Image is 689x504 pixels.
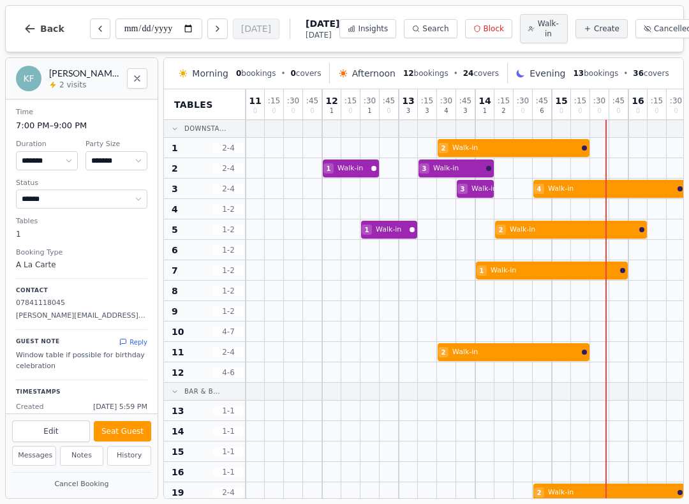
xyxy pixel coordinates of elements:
[574,97,586,105] span: : 15
[233,19,279,39] button: [DATE]
[172,325,184,338] span: 10
[268,97,280,105] span: : 15
[491,265,618,276] span: Walk-in
[16,178,147,189] dt: Status
[213,184,244,194] span: 2 - 4
[530,67,565,80] span: Evening
[306,30,339,40] span: [DATE]
[16,216,147,227] dt: Tables
[16,119,147,132] dd: 7:00 PM – 9:00 PM
[306,17,339,30] span: [DATE]
[548,487,675,498] span: Walk-in
[13,13,75,44] button: Back
[655,108,658,114] span: 0
[291,108,295,114] span: 0
[16,107,147,118] dt: Time
[403,69,414,78] span: 12
[623,68,628,78] span: •
[337,163,369,174] span: Walk-in
[521,108,524,114] span: 0
[463,68,499,78] span: covers
[16,298,147,309] p: 07841118045
[16,311,147,322] p: [PERSON_NAME][EMAIL_ADDRESS][DOMAIN_NAME]
[16,350,147,373] p: Window table if possible for birthday celebration
[172,142,178,154] span: 1
[540,108,544,114] span: 6
[483,108,487,114] span: 1
[452,347,579,358] span: Walk-in
[172,223,178,236] span: 5
[119,337,147,347] button: Reply
[16,402,44,413] span: Created
[478,96,491,105] span: 14
[16,388,147,397] p: Timestamps
[441,348,446,357] span: 2
[272,108,276,114] span: 0
[172,162,178,175] span: 2
[172,264,178,277] span: 7
[49,67,119,80] h2: [PERSON_NAME] Finchett
[213,487,244,498] span: 2 - 4
[59,80,86,90] span: 2 visits
[358,24,388,34] span: Insights
[365,225,369,235] span: 1
[127,68,147,89] button: Close
[213,426,244,436] span: 1 - 1
[16,66,41,91] div: KF
[172,203,178,216] span: 4
[344,97,357,105] span: : 15
[339,19,396,38] button: Insights
[306,97,318,105] span: : 45
[578,108,582,114] span: 0
[213,204,244,214] span: 1 - 2
[454,68,458,78] span: •
[16,139,78,150] dt: Duration
[290,69,295,78] span: 0
[403,68,448,78] span: bookings
[213,306,244,316] span: 1 - 2
[16,286,147,295] p: Contact
[616,108,620,114] span: 0
[236,69,241,78] span: 0
[213,367,244,378] span: 4 - 6
[310,108,314,114] span: 0
[172,285,178,297] span: 8
[670,97,682,105] span: : 30
[612,97,625,105] span: : 45
[594,24,619,34] span: Create
[207,19,228,39] button: Next day
[463,69,474,78] span: 24
[172,466,184,478] span: 16
[213,467,244,477] span: 1 - 1
[85,139,147,150] dt: Party Size
[387,108,390,114] span: 0
[575,19,628,38] button: Create
[633,68,669,78] span: covers
[249,96,261,105] span: 11
[172,366,184,379] span: 12
[172,486,184,499] span: 19
[352,67,396,80] span: Afternoon
[444,108,448,114] span: 4
[364,97,376,105] span: : 30
[499,225,503,235] span: 2
[536,97,548,105] span: : 45
[16,248,147,258] dt: Booking Type
[484,24,504,34] span: Block
[172,244,178,256] span: 6
[593,97,605,105] span: : 30
[555,96,567,105] span: 15
[471,184,497,195] span: Walk-in
[172,346,184,359] span: 11
[674,108,678,114] span: 0
[459,97,471,105] span: : 45
[376,225,407,235] span: Walk-in
[463,108,467,114] span: 3
[172,425,184,438] span: 14
[465,19,512,38] button: Block
[433,163,484,174] span: Walk-in
[636,108,640,114] span: 0
[213,225,244,235] span: 1 - 2
[559,108,563,114] span: 0
[213,265,244,276] span: 1 - 2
